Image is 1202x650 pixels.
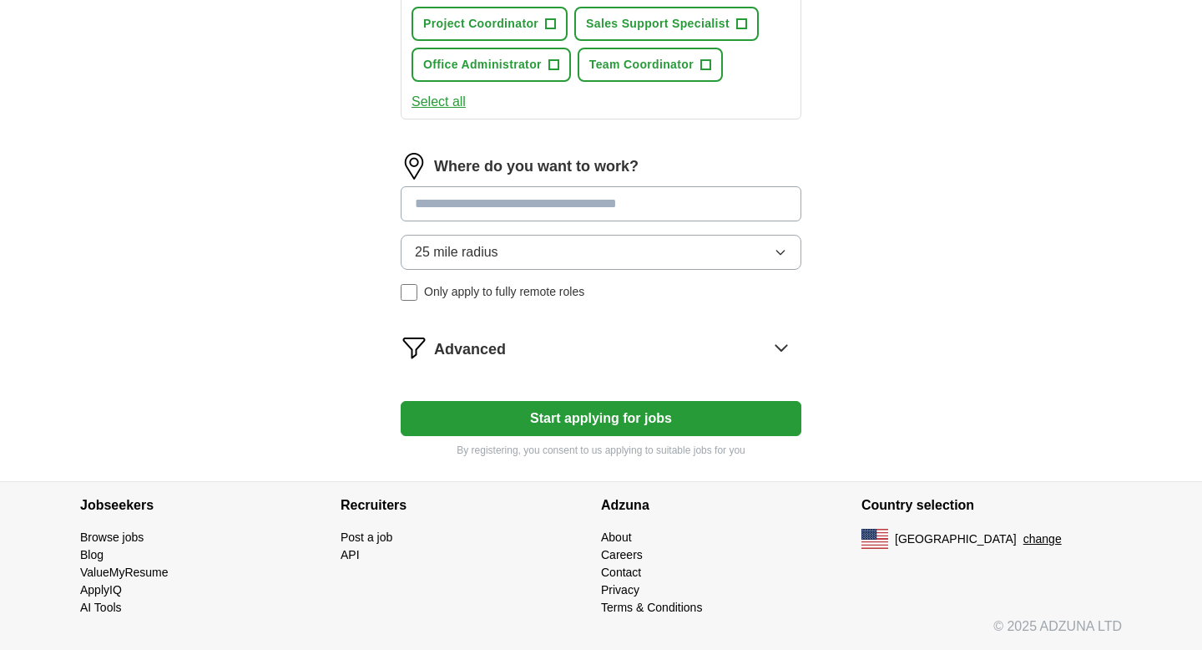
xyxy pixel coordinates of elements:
[434,338,506,361] span: Advanced
[861,482,1122,529] h4: Country selection
[589,56,694,74] span: Team Coordinator
[80,531,144,544] a: Browse jobs
[601,531,632,544] a: About
[601,566,641,579] a: Contact
[423,56,542,74] span: Office Administrator
[423,15,538,33] span: Project Coordinator
[861,529,888,549] img: US flag
[401,235,801,270] button: 25 mile radius
[601,601,702,614] a: Terms & Conditions
[80,583,122,597] a: ApplyIQ
[895,531,1017,548] span: [GEOGRAPHIC_DATA]
[80,548,104,561] a: Blog
[574,7,759,41] button: Sales Support Specialist
[401,284,417,301] input: Only apply to fully remote roles
[578,48,723,82] button: Team Coordinator
[401,443,801,458] p: By registering, you consent to us applying to suitable jobs for you
[401,401,801,436] button: Start applying for jobs
[1023,531,1062,548] button: change
[424,283,584,301] span: Only apply to fully remote roles
[80,601,122,614] a: AI Tools
[412,92,466,112] button: Select all
[434,155,639,178] label: Where do you want to work?
[80,566,169,579] a: ValueMyResume
[401,153,427,180] img: location.png
[341,531,392,544] a: Post a job
[415,242,498,262] span: 25 mile radius
[67,617,1135,650] div: © 2025 ADZUNA LTD
[601,583,639,597] a: Privacy
[412,48,571,82] button: Office Administrator
[412,7,568,41] button: Project Coordinator
[341,548,360,561] a: API
[401,334,427,361] img: filter
[601,548,643,561] a: Careers
[586,15,730,33] span: Sales Support Specialist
